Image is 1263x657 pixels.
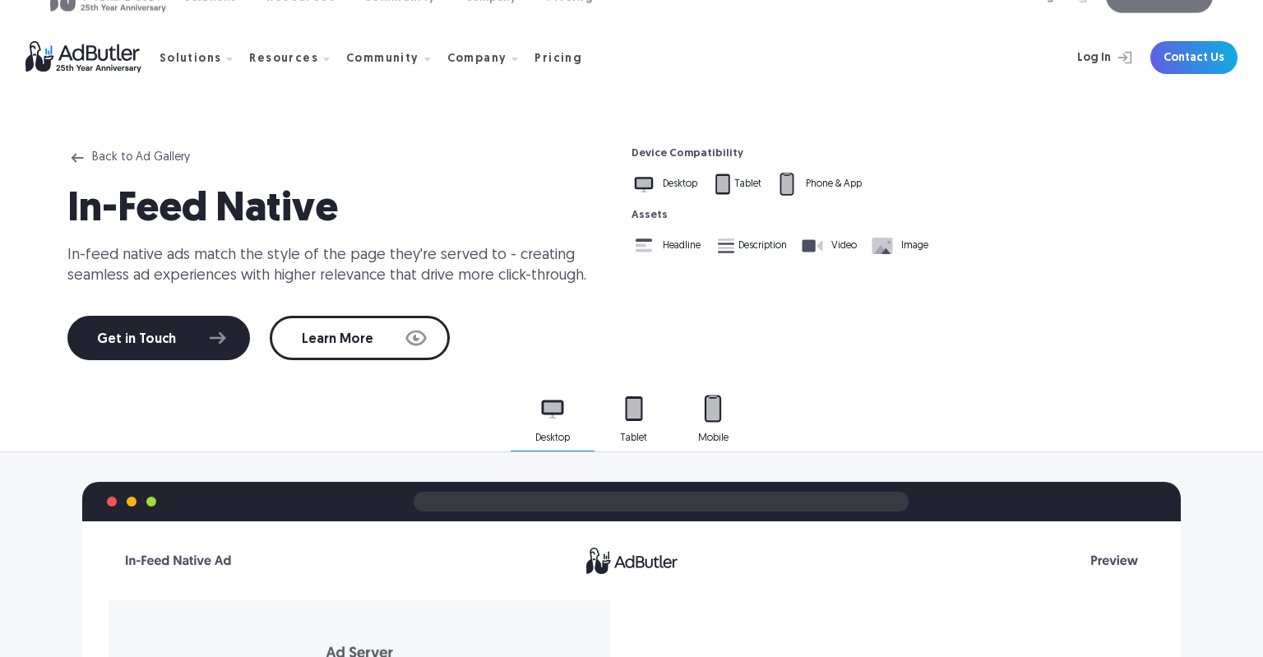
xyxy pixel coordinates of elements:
div: Assets [631,210,1196,220]
div: Desktop [535,433,570,443]
div: Description [738,241,787,251]
a: Pricing [534,50,595,65]
div: Pricing [534,53,582,65]
a: Back to Ad Gallery [67,148,631,168]
div: Resources [249,53,318,65]
div: Image [901,241,928,251]
div: Solutions [160,32,247,84]
div: Video [831,241,857,251]
h1: In-Feed Native [67,186,589,235]
div: Tablet [619,433,649,443]
div: Company [447,32,532,84]
a: Log In [1034,41,1140,74]
div: Company [447,53,507,65]
div: Tablet [735,179,761,189]
div: Desktop [663,179,697,189]
div: Solutions [160,53,222,65]
a: Get in Touch [67,316,250,360]
div: Device Compatibility [631,148,1196,159]
a: Contact Us [1150,41,1238,74]
div: Headline [663,241,701,251]
div: Phone & App [806,179,862,189]
div: Mobile [698,433,729,443]
div: Resources [249,32,343,84]
div: Back to Ad Gallery [92,152,190,164]
a: Learn More [270,316,450,360]
div: In-feed native ads match the style of the page they're served to - creating seamless ad experienc... [67,245,589,286]
div: Community [346,53,419,65]
div: Community [346,32,444,84]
